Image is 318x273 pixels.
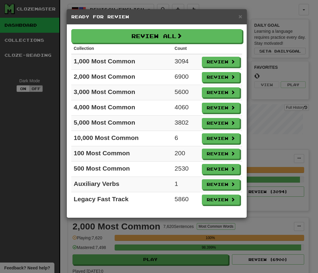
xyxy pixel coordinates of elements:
[202,164,240,174] button: Review
[71,192,172,208] td: Legacy Fast Track
[71,29,242,43] button: Review All
[202,87,240,98] button: Review
[202,57,240,67] button: Review
[202,72,240,82] button: Review
[172,162,199,177] td: 2530
[172,85,199,100] td: 5600
[202,195,240,205] button: Review
[71,177,172,192] td: Auxiliary Verbs
[71,162,172,177] td: 500 Most Common
[71,54,172,70] td: 1,000 Most Common
[239,13,242,20] span: ×
[71,131,172,146] td: 10,000 Most Common
[172,177,199,192] td: 1
[172,54,199,70] td: 3094
[202,149,240,159] button: Review
[172,43,199,54] th: Count
[239,13,242,20] button: Close
[71,14,242,20] h5: Ready for Review
[71,43,172,54] th: Collection
[71,85,172,100] td: 3,000 Most Common
[202,179,240,190] button: Review
[202,118,240,128] button: Review
[172,70,199,85] td: 6900
[172,192,199,208] td: 5860
[172,146,199,162] td: 200
[71,70,172,85] td: 2,000 Most Common
[172,116,199,131] td: 3802
[71,100,172,116] td: 4,000 Most Common
[202,103,240,113] button: Review
[172,131,199,146] td: 6
[172,100,199,116] td: 4060
[71,146,172,162] td: 100 Most Common
[202,133,240,144] button: Review
[71,116,172,131] td: 5,000 Most Common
